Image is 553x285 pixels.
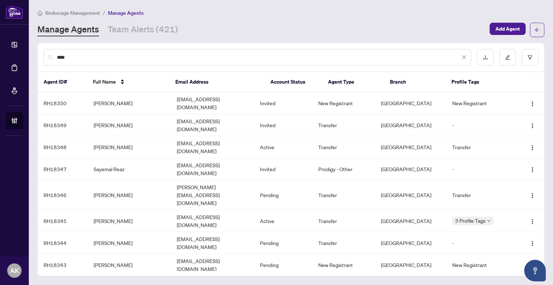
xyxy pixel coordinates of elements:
[313,158,375,180] td: Prodigy - Other
[490,23,526,35] button: Add Agent
[375,180,447,210] td: [GEOGRAPHIC_DATA]
[313,210,375,232] td: Transfer
[88,158,171,180] td: Sayemal Reaz
[254,210,313,232] td: Active
[530,101,535,107] img: Logo
[88,210,171,232] td: [PERSON_NAME]
[254,114,313,136] td: Invited
[527,189,538,201] button: Logo
[254,92,313,114] td: Invited
[530,193,535,199] img: Logo
[171,180,254,210] td: [PERSON_NAME][EMAIL_ADDRESS][DOMAIN_NAME]
[87,72,170,92] th: Full Name
[38,158,88,180] td: RH18347
[313,232,375,254] td: Transfer
[38,210,88,232] td: RH18345
[446,232,517,254] td: -
[254,180,313,210] td: Pending
[530,123,535,129] img: Logo
[375,136,447,158] td: [GEOGRAPHIC_DATA]
[171,136,254,158] td: [EMAIL_ADDRESS][DOMAIN_NAME]
[322,72,384,92] th: Agent Type
[108,10,144,16] span: Manage Agents
[10,266,19,276] span: AK
[254,136,313,158] td: Active
[527,215,538,227] button: Logo
[88,254,171,276] td: [PERSON_NAME]
[530,167,535,173] img: Logo
[446,254,517,276] td: New Registrant
[313,180,375,210] td: Transfer
[499,49,516,66] button: edit
[37,10,42,15] span: home
[446,180,517,210] td: Transfer
[88,92,171,114] td: [PERSON_NAME]
[455,217,486,225] span: 3 Profile Tags
[530,241,535,246] img: Logo
[527,163,538,175] button: Logo
[254,254,313,276] td: Pending
[313,114,375,136] td: Transfer
[38,72,87,92] th: Agent ID#
[375,114,447,136] td: [GEOGRAPHIC_DATA]
[530,219,535,224] img: Logo
[313,254,375,276] td: New Registrant
[171,232,254,254] td: [EMAIL_ADDRESS][DOMAIN_NAME]
[446,136,517,158] td: Transfer
[88,232,171,254] td: [PERSON_NAME]
[171,210,254,232] td: [EMAIL_ADDRESS][DOMAIN_NAME]
[38,232,88,254] td: RH18344
[38,114,88,136] td: RH18349
[527,119,538,131] button: Logo
[483,55,488,60] span: download
[446,92,517,114] td: New Registrant
[103,9,105,17] li: /
[38,92,88,114] td: RH18350
[524,260,546,281] button: Open asap
[375,254,447,276] td: [GEOGRAPHIC_DATA]
[254,232,313,254] td: Pending
[375,232,447,254] td: [GEOGRAPHIC_DATA]
[38,136,88,158] td: RH18348
[93,78,116,86] span: Full Name
[446,158,517,180] td: -
[495,23,520,35] span: Add Agent
[265,72,322,92] th: Account Status
[375,210,447,232] td: [GEOGRAPHIC_DATA]
[37,23,99,36] a: Manage Agents
[313,92,375,114] td: New Registrant
[171,254,254,276] td: [EMAIL_ADDRESS][DOMAIN_NAME]
[487,219,491,223] span: down
[522,49,538,66] button: filter
[446,114,517,136] td: -
[530,145,535,151] img: Logo
[375,158,447,180] td: [GEOGRAPHIC_DATA]
[313,136,375,158] td: Transfer
[38,180,88,210] td: RH18346
[88,136,171,158] td: [PERSON_NAME]
[527,55,532,60] span: filter
[88,114,171,136] td: [PERSON_NAME]
[462,55,467,60] span: close
[108,23,178,36] a: Team Alerts (421)
[38,254,88,276] td: RH18343
[170,72,265,92] th: Email Address
[527,237,538,249] button: Logo
[171,114,254,136] td: [EMAIL_ADDRESS][DOMAIN_NAME]
[527,97,538,109] button: Logo
[477,49,494,66] button: download
[505,55,510,60] span: edit
[45,10,100,16] span: Brokerage Management
[88,180,171,210] td: [PERSON_NAME]
[384,72,446,92] th: Branch
[535,27,540,32] span: arrow-left
[254,158,313,180] td: Invited
[527,259,538,271] button: Logo
[375,92,447,114] td: [GEOGRAPHIC_DATA]
[171,158,254,180] td: [EMAIL_ADDRESS][DOMAIN_NAME]
[446,72,516,92] th: Profile Tags
[171,92,254,114] td: [EMAIL_ADDRESS][DOMAIN_NAME]
[6,5,23,19] img: logo
[527,141,538,153] button: Logo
